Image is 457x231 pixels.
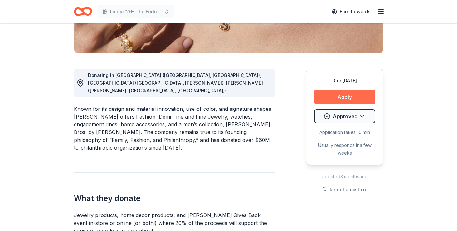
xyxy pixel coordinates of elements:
a: Home [74,4,92,19]
button: Report a mistake [322,186,368,194]
div: Due [DATE] [314,77,375,85]
span: Approved [333,112,358,121]
div: Updated 3 months ago [306,173,383,181]
button: Apply [314,90,375,104]
button: Iconic '26- The Fortune Academy Presents the Roaring 20's [97,5,174,18]
div: Known for its design and material innovation, use of color, and signature shapes, [PERSON_NAME] o... [74,105,275,152]
div: Usually responds in a few weeks [314,142,375,157]
div: Application takes 10 min [314,129,375,136]
button: Approved [314,109,375,123]
h2: What they donate [74,193,275,204]
a: Earn Rewards [328,6,374,17]
span: Iconic '26- The Fortune Academy Presents the Roaring 20's [110,8,162,16]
